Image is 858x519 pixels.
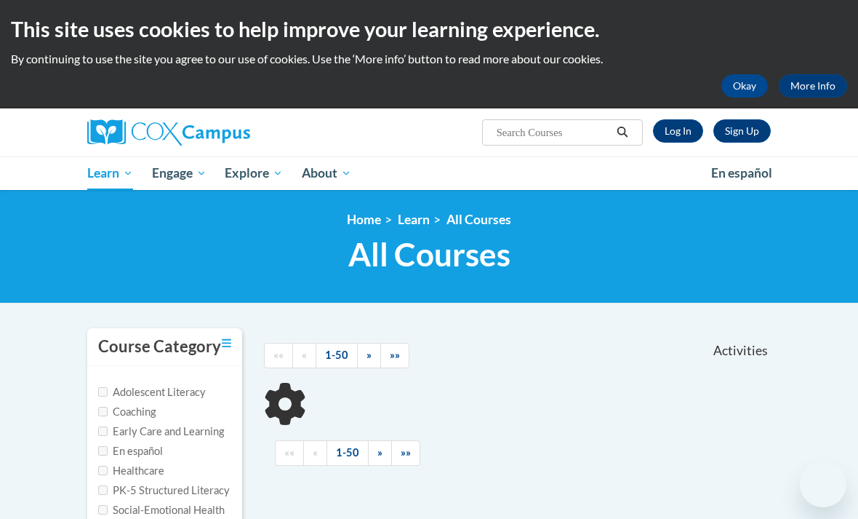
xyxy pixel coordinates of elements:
[98,404,156,420] label: Coaching
[143,157,216,190] a: Engage
[313,446,318,459] span: «
[377,446,382,459] span: »
[87,165,133,182] span: Learn
[98,407,108,416] input: Checkbox for Options
[380,343,409,368] a: End
[390,349,400,361] span: »»
[711,165,772,181] span: En español
[264,343,293,368] a: Begining
[612,124,633,141] button: Search
[76,157,782,190] div: Main menu
[225,165,283,182] span: Explore
[78,157,143,190] a: Learn
[152,165,207,182] span: Engage
[347,212,381,227] a: Home
[653,119,703,143] a: Log In
[98,336,221,358] h3: Course Category
[401,446,411,459] span: »»
[98,387,108,397] input: Checkbox for Options
[713,343,768,359] span: Activities
[721,74,768,98] button: Okay
[800,461,846,507] iframe: Button to launch messaging window
[215,157,292,190] a: Explore
[702,158,782,189] a: En español
[98,427,108,436] input: Checkbox for Options
[98,502,225,518] label: Social-Emotional Health
[713,119,771,143] a: Register
[273,349,284,361] span: ««
[316,343,358,368] a: 1-50
[98,486,108,495] input: Checkbox for Options
[98,446,108,456] input: Checkbox for Options
[98,466,108,475] input: Checkbox for Options
[284,446,294,459] span: ««
[357,343,381,368] a: Next
[292,157,361,190] a: About
[222,336,231,352] a: Toggle collapse
[292,343,316,368] a: Previous
[11,15,847,44] h2: This site uses cookies to help improve your learning experience.
[366,349,372,361] span: »
[98,443,163,459] label: En español
[779,74,847,98] a: More Info
[446,212,511,227] a: All Courses
[302,349,307,361] span: «
[302,165,351,182] span: About
[348,235,510,274] span: All Courses
[275,440,304,466] a: Begining
[98,384,206,400] label: Adolescent Literacy
[326,440,369,466] a: 1-50
[98,463,164,479] label: Healthcare
[87,119,250,146] img: Cox Campus
[87,119,300,146] a: Cox Campus
[495,124,612,141] input: Search Courses
[98,505,108,515] input: Checkbox for Options
[303,440,327,466] a: Previous
[398,212,430,227] a: Learn
[11,51,847,67] p: By continuing to use the site you agree to our use of cookies. Use the ‘More info’ button to read...
[391,440,420,466] a: End
[368,440,392,466] a: Next
[98,483,230,499] label: PK-5 Structured Literacy
[98,424,224,440] label: Early Care and Learning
